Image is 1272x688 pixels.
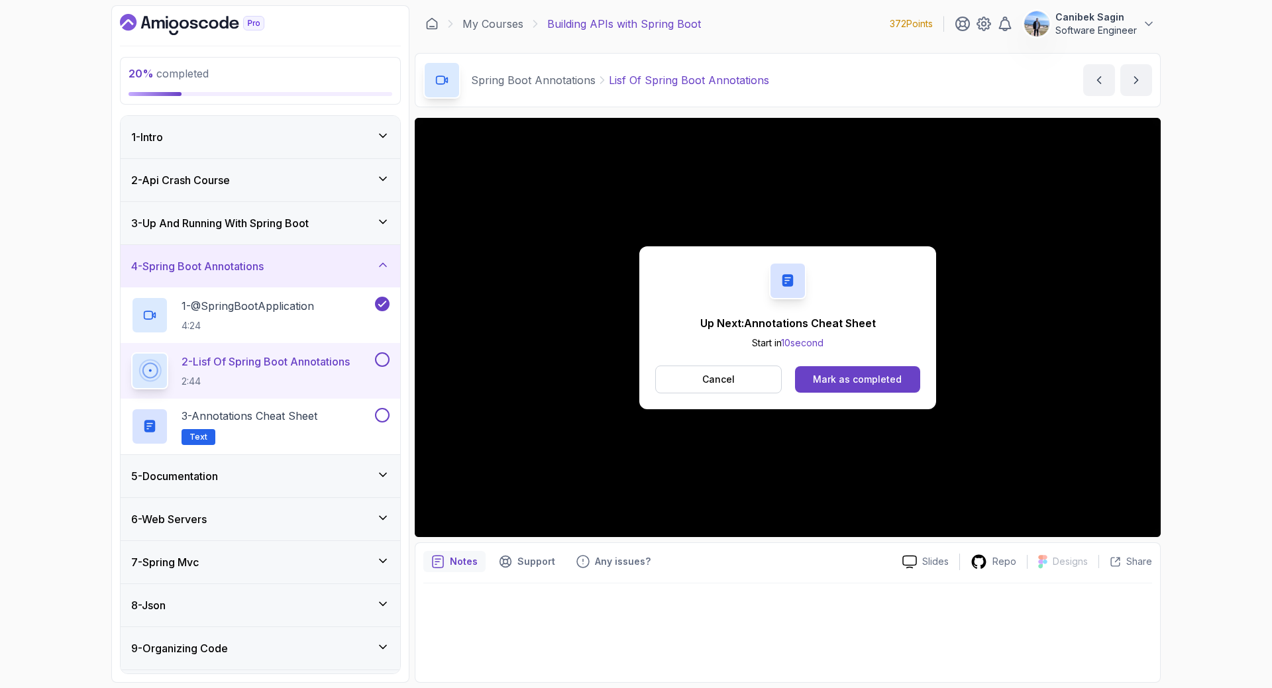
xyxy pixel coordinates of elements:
[121,541,400,583] button: 7-Spring Mvc
[121,584,400,626] button: 8-Json
[182,354,350,369] p: 2 - Lisf Of Spring Boot Annotations
[182,298,314,314] p: 1 - @SpringBootApplication
[131,172,230,188] h3: 2 - Api Crash Course
[1053,555,1088,568] p: Designs
[1083,64,1115,96] button: previous content
[700,336,876,350] p: Start in
[131,408,390,445] button: 3-Annotations Cheat SheetText
[813,373,902,386] div: Mark as completed
[595,555,651,568] p: Any issues?
[182,375,350,388] p: 2:44
[609,72,769,88] p: Lisf Of Spring Boot Annotations
[121,116,400,158] button: 1-Intro
[131,468,218,484] h3: 5 - Documentation
[121,202,400,244] button: 3-Up And Running With Spring Boot
[1126,555,1152,568] p: Share
[189,432,207,442] span: Text
[415,118,1161,537] iframe: 2 - Lisf Of Spring Boot Annotations
[462,16,523,32] a: My Courses
[700,315,876,331] p: Up Next: Annotations Cheat Sheet
[655,366,782,393] button: Cancel
[795,366,920,393] button: Mark as completed
[781,337,823,348] span: 10 second
[471,72,596,88] p: Spring Boot Annotations
[131,597,166,613] h3: 8 - Json
[992,555,1016,568] p: Repo
[131,258,264,274] h3: 4 - Spring Boot Annotations
[892,555,959,569] a: Slides
[922,555,949,568] p: Slides
[702,373,735,386] p: Cancel
[120,14,295,35] a: Dashboard
[131,640,228,656] h3: 9 - Organizing Code
[1098,555,1152,568] button: Share
[1120,64,1152,96] button: next content
[121,498,400,540] button: 6-Web Servers
[131,129,163,145] h3: 1 - Intro
[491,551,563,572] button: Support button
[131,215,309,231] h3: 3 - Up And Running With Spring Boot
[450,555,478,568] p: Notes
[182,408,317,424] p: 3 - Annotations Cheat Sheet
[121,455,400,497] button: 5-Documentation
[423,551,486,572] button: notes button
[182,319,314,332] p: 4:24
[1024,11,1049,36] img: user profile image
[121,159,400,201] button: 2-Api Crash Course
[568,551,659,572] button: Feedback button
[131,297,390,334] button: 1-@SpringBootApplication4:24
[131,511,207,527] h3: 6 - Web Servers
[131,554,199,570] h3: 7 - Spring Mvc
[129,67,154,80] span: 20 %
[121,627,400,669] button: 9-Organizing Code
[960,554,1027,570] a: Repo
[121,245,400,287] button: 4-Spring Boot Annotations
[1055,24,1137,37] p: Software Engineer
[425,17,439,30] a: Dashboard
[890,17,933,30] p: 372 Points
[1024,11,1155,37] button: user profile imageCanibek SaginSoftware Engineer
[517,555,555,568] p: Support
[129,67,209,80] span: completed
[547,16,701,32] p: Building APIs with Spring Boot
[131,352,390,389] button: 2-Lisf Of Spring Boot Annotations2:44
[1055,11,1137,24] p: Canibek Sagin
